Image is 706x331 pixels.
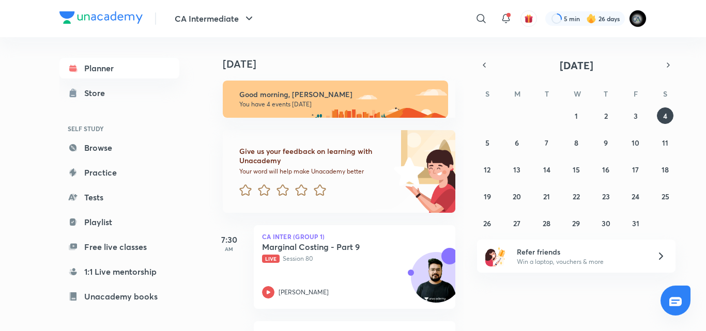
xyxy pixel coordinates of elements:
abbr: October 14, 2025 [543,165,550,175]
button: October 4, 2025 [657,107,673,124]
button: October 6, 2025 [509,134,525,151]
abbr: Sunday [485,89,489,99]
abbr: Wednesday [574,89,581,99]
abbr: October 8, 2025 [574,138,578,148]
h4: [DATE] [223,58,466,70]
button: October 29, 2025 [568,215,585,231]
img: Avatar [411,258,461,307]
a: Playlist [59,212,179,232]
img: avatar [524,14,533,23]
a: Practice [59,162,179,183]
p: You have 4 events [DATE] [239,100,439,108]
abbr: October 21, 2025 [543,192,550,201]
abbr: October 4, 2025 [663,111,667,121]
button: October 5, 2025 [479,134,496,151]
div: Store [84,87,111,99]
button: October 14, 2025 [539,161,555,178]
abbr: October 3, 2025 [634,111,638,121]
a: 1:1 Live mentorship [59,261,179,282]
h6: Give us your feedback on learning with Unacademy [239,147,390,165]
h6: Refer friends [517,246,644,257]
abbr: October 27, 2025 [513,218,520,228]
abbr: October 9, 2025 [604,138,608,148]
abbr: October 30, 2025 [602,218,610,228]
abbr: October 1, 2025 [575,111,578,121]
button: October 7, 2025 [539,134,555,151]
abbr: October 7, 2025 [545,138,548,148]
a: Planner [59,58,179,78]
p: AM [208,246,250,252]
button: October 30, 2025 [597,215,614,231]
button: October 12, 2025 [479,161,496,178]
button: October 23, 2025 [597,188,614,204]
button: October 15, 2025 [568,161,585,178]
button: October 20, 2025 [509,188,525,204]
abbr: October 19, 2025 [484,192,491,201]
button: October 10, 2025 [627,134,644,151]
abbr: October 31, 2025 [632,218,639,228]
abbr: October 25, 2025 [662,192,669,201]
a: Store [59,83,179,103]
abbr: October 20, 2025 [513,192,521,201]
abbr: October 23, 2025 [602,192,610,201]
abbr: October 26, 2025 [483,218,491,228]
button: October 31, 2025 [627,215,644,231]
abbr: October 12, 2025 [484,165,490,175]
button: October 2, 2025 [597,107,614,124]
img: referral [485,246,506,266]
a: Company Logo [59,11,143,26]
button: October 1, 2025 [568,107,585,124]
p: Your word will help make Unacademy better [239,167,390,176]
p: Win a laptop, vouchers & more [517,257,644,266]
h5: 7:30 [208,233,250,246]
button: October 11, 2025 [657,134,673,151]
button: October 21, 2025 [539,188,555,204]
abbr: October 13, 2025 [513,165,520,175]
abbr: October 16, 2025 [602,165,609,175]
img: feedback_image [359,130,455,213]
button: October 26, 2025 [479,215,496,231]
abbr: Saturday [663,89,667,99]
img: poojita Agrawal [629,10,647,27]
abbr: October 5, 2025 [485,138,489,148]
abbr: October 10, 2025 [632,138,639,148]
abbr: October 6, 2025 [515,138,519,148]
button: CA Intermediate [168,8,262,29]
span: Live [262,255,280,263]
abbr: October 29, 2025 [572,218,580,228]
abbr: Tuesday [545,89,549,99]
h5: Marginal Costing - Part 9 [262,242,391,252]
abbr: Monday [514,89,520,99]
button: October 19, 2025 [479,188,496,204]
button: October 8, 2025 [568,134,585,151]
abbr: October 24, 2025 [632,192,639,201]
abbr: October 2, 2025 [604,111,608,121]
a: Browse [59,137,179,158]
button: October 24, 2025 [627,188,644,204]
abbr: Friday [634,89,638,99]
button: October 28, 2025 [539,215,555,231]
abbr: October 17, 2025 [632,165,639,175]
img: streak [586,13,596,24]
h6: Good morning, [PERSON_NAME] [239,90,439,99]
a: Unacademy books [59,286,179,307]
button: October 13, 2025 [509,161,525,178]
button: avatar [520,10,537,27]
a: Free live classes [59,237,179,257]
abbr: October 15, 2025 [573,165,580,175]
abbr: October 28, 2025 [543,218,550,228]
abbr: Thursday [604,89,608,99]
a: Tests [59,187,179,208]
img: morning [223,81,448,118]
img: Company Logo [59,11,143,24]
button: October 25, 2025 [657,188,673,204]
button: [DATE] [492,58,661,72]
abbr: October 22, 2025 [573,192,580,201]
span: [DATE] [560,58,593,72]
abbr: October 11, 2025 [662,138,668,148]
button: October 3, 2025 [627,107,644,124]
button: October 16, 2025 [597,161,614,178]
button: October 17, 2025 [627,161,644,178]
p: [PERSON_NAME] [279,288,329,297]
abbr: October 18, 2025 [662,165,669,175]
